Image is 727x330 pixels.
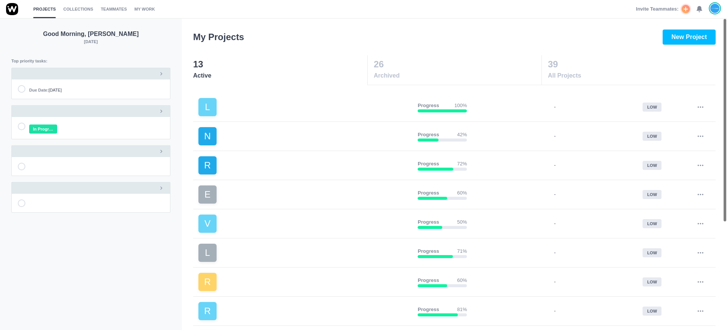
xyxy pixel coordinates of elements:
a: E [198,185,412,204]
img: winio [6,3,18,15]
div: low [643,190,661,199]
p: 60% [457,189,467,197]
div: L [198,98,217,116]
p: [DATE] [11,39,170,45]
p: - [554,307,555,315]
a: R [198,156,412,174]
a: L [198,244,412,262]
p: Progress [418,277,439,284]
p: - [554,278,555,286]
p: Progress [418,247,439,255]
div: low [643,277,661,287]
p: - [554,191,555,198]
div: low [643,132,661,141]
a: R [198,302,412,320]
p: 100% [454,102,467,109]
p: - [554,220,555,227]
p: 60% [457,277,467,284]
div: L [198,244,217,262]
div: R [198,156,217,174]
p: Progress [418,131,439,139]
span: [DATE] [29,87,62,93]
p: 81% [457,306,467,313]
p: 42% [457,131,467,139]
div: V [198,215,217,233]
p: 13 [193,58,367,71]
div: low [643,219,661,229]
span: In Progress [29,125,57,134]
span: All Projects [548,71,715,80]
div: E [198,185,217,204]
p: Progress [418,218,439,226]
p: Good Morning, [PERSON_NAME] [11,30,170,39]
div: low [643,161,661,170]
a: R [198,273,412,291]
div: R [198,302,217,320]
p: - [554,249,555,257]
img: João Tosta [710,3,719,13]
span: Archived [374,71,541,80]
a: N [198,127,412,145]
div: low [643,307,661,316]
p: 26 [374,58,541,71]
div: low [643,103,661,112]
p: - [554,103,555,111]
div: N [198,127,217,145]
p: 39 [548,58,715,71]
p: Progress [418,160,439,168]
p: Progress [418,189,439,197]
a: V [198,215,412,233]
span: Invite Teammates: [636,5,679,13]
p: 50% [457,218,467,226]
a: L [198,98,412,116]
span: Active [193,71,367,80]
p: 71% [457,247,467,255]
p: Top priority tasks: [11,58,170,64]
p: Progress [418,306,439,313]
h3: My Projects [193,30,244,44]
div: R [198,273,217,291]
p: Progress [418,102,439,109]
button: New Project [663,30,716,45]
strong: Due Date: [29,88,48,92]
div: low [643,248,661,258]
p: 72% [457,160,467,168]
p: - [554,132,555,140]
p: - [554,162,555,169]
